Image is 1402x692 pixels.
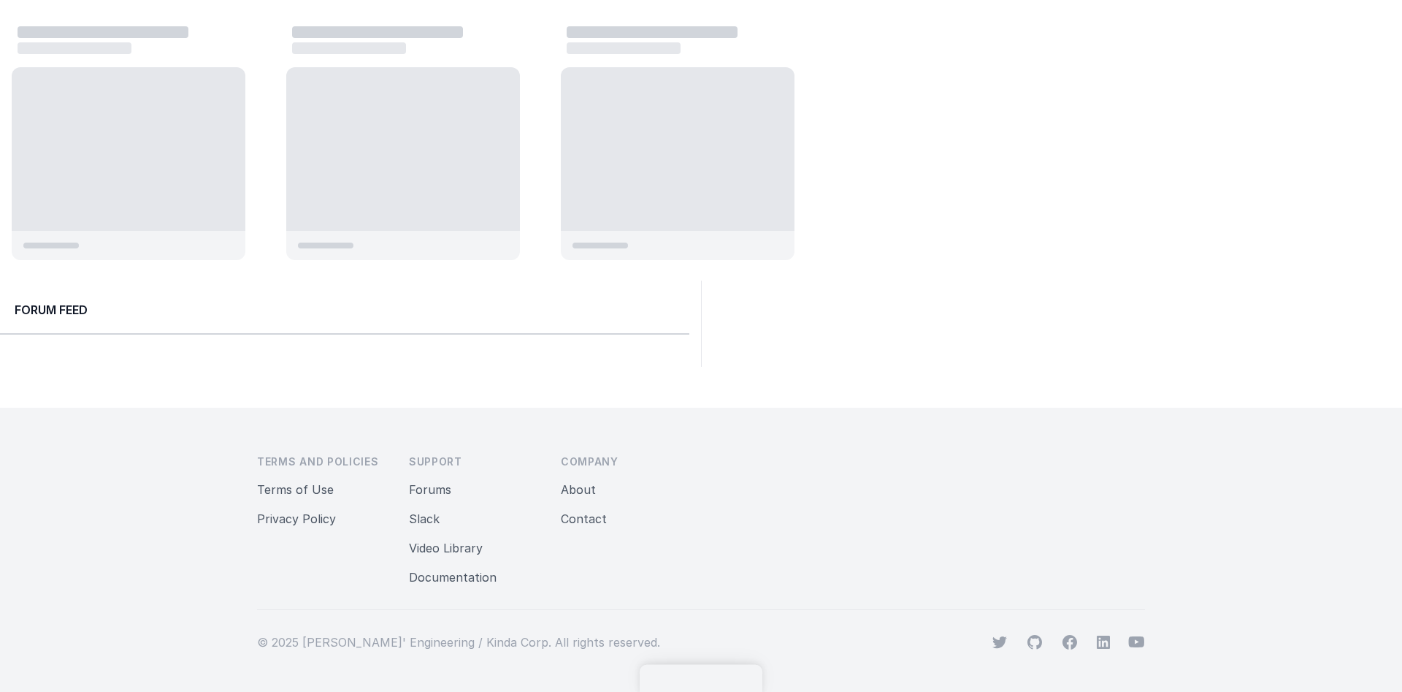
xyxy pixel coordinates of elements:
button: Video Library [409,539,483,557]
h3: Support [409,455,537,469]
h3: Company [561,455,689,469]
button: Contact [561,510,607,528]
svg: viewBox="0 0 24 24" aria-hidden="true"> [1096,635,1111,650]
p: © 2025 [PERSON_NAME]' Engineering / Kinda Corp. All rights reserved. [257,634,660,651]
a: About [561,482,596,497]
button: About [561,481,596,498]
h2: Forum Feed [15,301,675,319]
a: Privacy Policy [257,512,336,526]
button: Slack [409,510,440,528]
a: Terms of Use [257,482,334,497]
a: Slack [409,512,440,526]
button: Documentation [409,569,497,586]
button: Forums [409,481,451,498]
h3: Terms and Policies [257,455,386,469]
